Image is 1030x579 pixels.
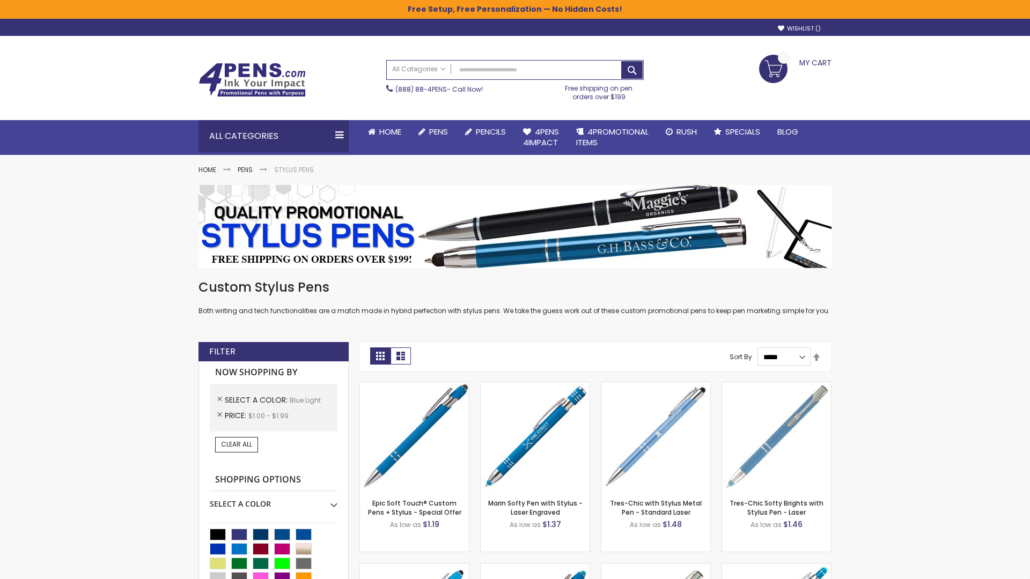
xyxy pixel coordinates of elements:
a: Ellipse Stylus Pen - Standard Laser-Blue - Light [360,563,469,572]
span: All Categories [392,65,446,73]
span: Blue Light [290,396,321,405]
a: 4Pens4impact [514,120,568,155]
a: Marin Softy Pen with Stylus - Laser Engraved [488,499,583,516]
a: Epic Soft Touch® Custom Pens + Stylus - Special Offer [368,499,461,516]
a: Specials [705,120,769,144]
span: Pencils [476,126,506,137]
a: Pencils [457,120,514,144]
a: Rush [657,120,705,144]
span: 4PROMOTIONAL ITEMS [576,126,649,148]
a: 4PROMOTIONALITEMS [568,120,657,155]
a: Wishlist [778,25,821,33]
a: 4P-MS8B-Blue - Light [360,382,469,391]
a: Clear All [215,437,258,452]
span: Home [379,126,401,137]
img: 4P-MS8B-Blue - Light [360,382,469,491]
div: Select A Color [210,491,337,509]
span: Clear All [221,440,252,449]
strong: Filter [209,346,236,358]
a: Home [198,165,216,174]
a: Phoenix Softy Brights with Stylus Pen - Laser-Blue - Light [722,563,831,572]
strong: Shopping Options [210,469,337,492]
img: Stylus Pens [198,185,832,268]
span: As low as [751,520,782,529]
a: Tres-Chic with Stylus Metal Pen - Standard Laser [610,499,702,516]
div: Both writing and tech functionalities are a match made in hybrid perfection with stylus pens. We ... [198,279,832,316]
a: Pens [410,120,457,144]
a: Tres-Chic Touch Pen - Standard Laser-Blue - Light [601,563,710,572]
span: As low as [510,520,541,529]
span: $1.00 - $1.99 [248,411,289,420]
span: $1.37 [542,519,561,530]
a: Tres-Chic Softy Brights with Stylus Pen - Laser [730,499,823,516]
span: Specials [725,126,760,137]
a: Blog [769,120,807,144]
span: As low as [630,520,661,529]
img: 4Pens Custom Pens and Promotional Products [198,63,306,97]
span: Select A Color [225,395,290,405]
a: Tres-Chic with Stylus Metal Pen - Standard Laser-Blue - Light [601,382,710,391]
strong: Now Shopping by [210,361,337,384]
div: All Categories [198,120,349,152]
strong: Grid [370,347,391,365]
label: Sort By [730,352,752,361]
span: $1.48 [663,519,682,530]
h1: Custom Stylus Pens [198,279,832,296]
span: $1.19 [423,519,439,530]
a: All Categories [387,61,451,78]
span: - Call Now! [395,85,483,94]
a: Tres-Chic Softy Brights with Stylus Pen - Laser-Blue - Light [722,382,831,391]
img: Marin Softy Pen with Stylus - Laser Engraved-Blue - Light [481,382,590,491]
img: Tres-Chic with Stylus Metal Pen - Standard Laser-Blue - Light [601,382,710,491]
strong: Stylus Pens [274,165,314,174]
span: Price [225,410,248,421]
a: Home [359,120,410,144]
span: Pens [429,126,448,137]
span: 4Pens 4impact [523,126,559,148]
a: (888) 88-4PENS [395,85,447,94]
a: Ellipse Softy Brights with Stylus Pen - Laser-Blue - Light [481,563,590,572]
span: As low as [390,520,421,529]
img: Tres-Chic Softy Brights with Stylus Pen - Laser-Blue - Light [722,382,831,491]
span: Blog [777,126,798,137]
a: Pens [238,165,253,174]
span: Rush [676,126,697,137]
a: Marin Softy Pen with Stylus - Laser Engraved-Blue - Light [481,382,590,391]
div: Free shipping on pen orders over $199 [554,80,644,101]
span: $1.46 [783,519,803,530]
